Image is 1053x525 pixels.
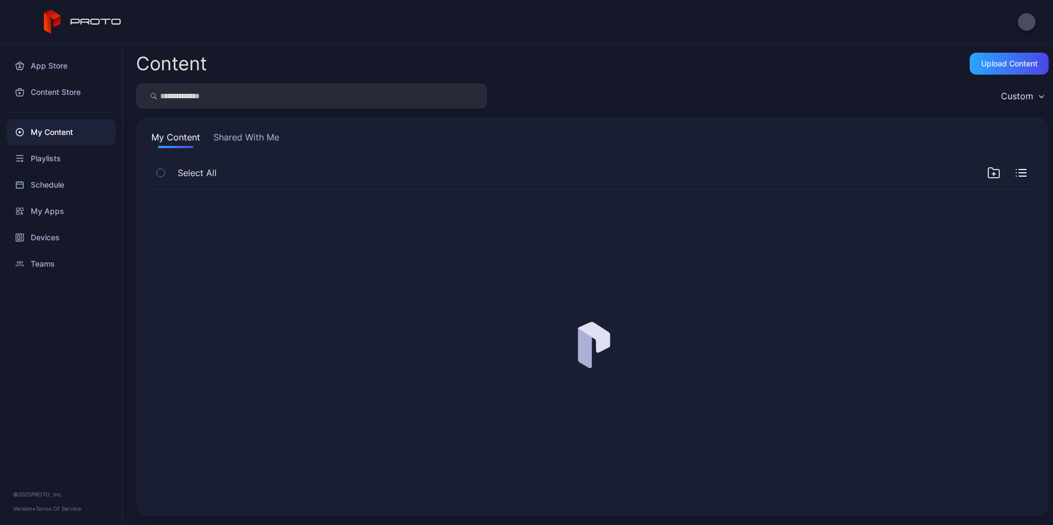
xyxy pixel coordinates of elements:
button: My Content [149,131,202,148]
a: Terms Of Service [36,505,81,512]
a: Teams [7,251,116,277]
a: Schedule [7,172,116,198]
span: Select All [178,166,217,179]
div: Content [136,54,207,73]
button: Shared With Me [211,131,281,148]
button: Upload Content [970,53,1049,75]
span: Version • [13,505,36,512]
a: Content Store [7,79,116,105]
button: Custom [995,83,1049,109]
a: My Content [7,119,116,145]
div: Upload Content [981,59,1038,68]
a: Devices [7,224,116,251]
a: App Store [7,53,116,79]
div: © 2025 PROTO, Inc. [13,490,109,499]
div: Custom [1001,91,1033,101]
a: Playlists [7,145,116,172]
a: My Apps [7,198,116,224]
